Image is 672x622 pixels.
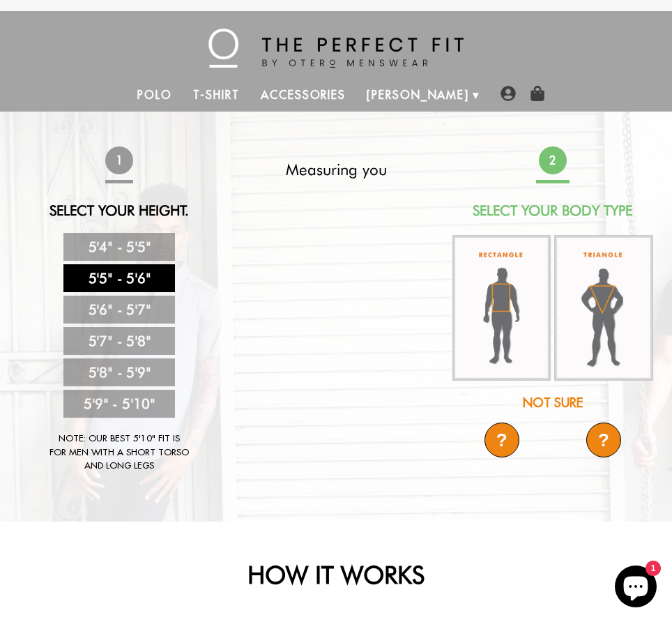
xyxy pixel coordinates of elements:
a: 5'5" - 5'6" [63,264,175,292]
span: 2 [539,146,567,174]
a: 5'6" - 5'7" [63,296,175,324]
img: triangle-body_336x.jpg [554,235,652,381]
a: T-Shirt [183,78,250,112]
h2: Select Your Body Type [451,202,655,219]
img: rectangle-body_336x.jpg [452,235,551,381]
inbox-online-store-chat: Shopify online store chat [611,566,661,611]
a: Accessories [250,78,356,112]
div: Note: Our best 5'10" fit is for men with a short torso and long legs [49,432,189,473]
a: [PERSON_NAME] [356,78,480,112]
h2: HOW IT WORKS [38,560,634,589]
h2: Measuring you [234,160,438,179]
div: Not Sure [451,393,655,412]
img: user-account-icon.png [501,86,516,101]
div: ? [484,423,519,457]
span: 1 [105,146,133,174]
img: shopping-bag-icon.png [530,86,545,101]
a: 5'7" - 5'8" [63,327,175,355]
h2: Select Your Height. [17,202,221,219]
div: ? [586,423,621,457]
a: 5'4" - 5'5" [63,233,175,261]
a: 5'9" - 5'10" [63,390,175,418]
a: 5'8" - 5'9" [63,358,175,386]
img: The Perfect Fit - by Otero Menswear - Logo [208,29,464,68]
a: Polo [127,78,183,112]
